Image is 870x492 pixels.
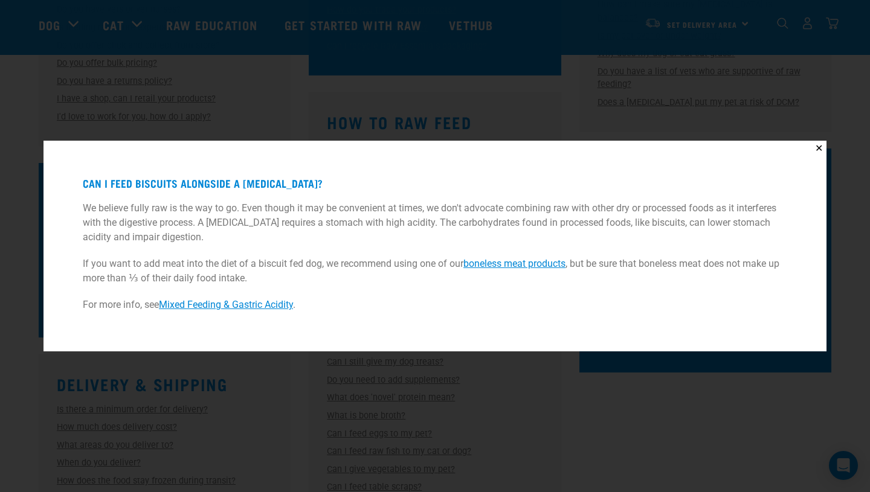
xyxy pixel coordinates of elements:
[463,258,565,269] a: boneless meat products
[811,141,826,156] button: Close
[83,298,787,312] p: For more info, see .
[83,177,787,190] h4: Can I feed biscuits alongside a [MEDICAL_DATA]?
[83,201,787,244] p: We believe fully raw is the way to go. Even though it may be convenient at times, we don't advoca...
[83,257,787,286] p: If you want to add meat into the diet of a biscuit fed dog, we recommend using one of our , but b...
[159,299,293,310] a: Mixed Feeding & Gastric Acidity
